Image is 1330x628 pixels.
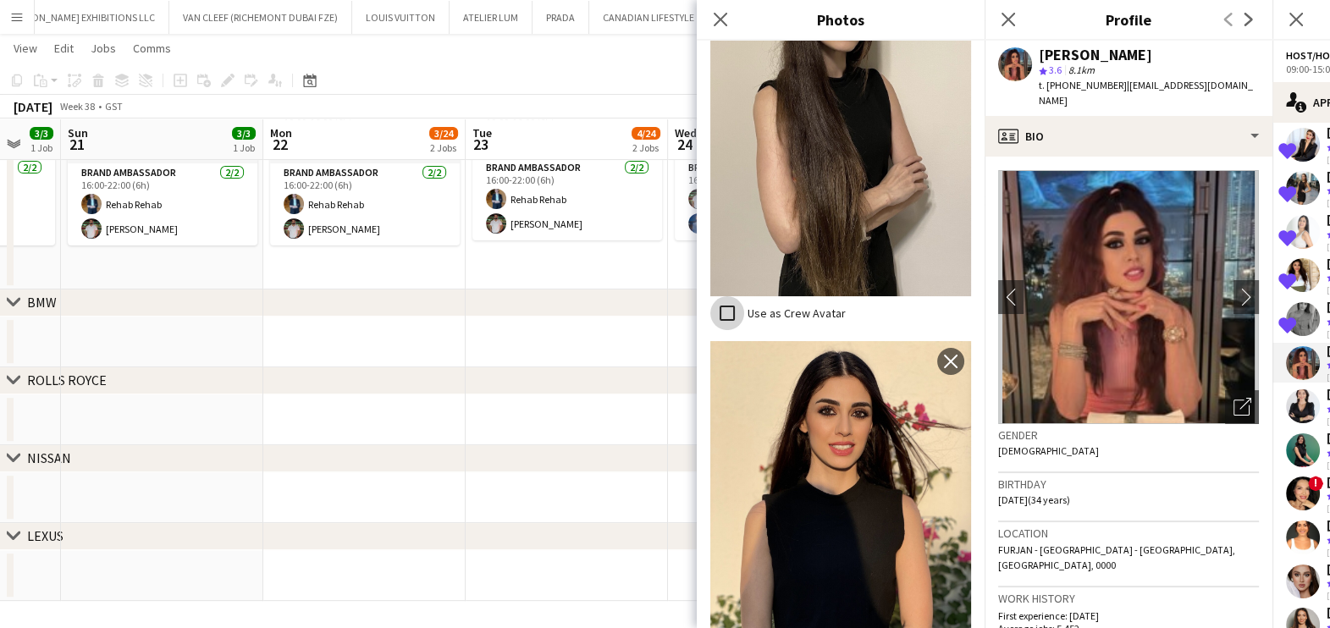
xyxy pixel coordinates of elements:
span: 21 [65,135,88,154]
app-card-role: Brand Ambassador2/216:00-22:00 (6h)[PERSON_NAME][PERSON_NAME] [675,158,864,240]
span: Mon [270,125,292,140]
span: Sun [68,125,88,140]
span: ! [1308,476,1323,491]
div: Open photos pop-in [1225,390,1259,424]
img: Crew avatar or photo [998,170,1259,424]
span: Edit [54,41,74,56]
span: 4/24 [632,127,660,140]
span: 3/24 [429,127,458,140]
div: NISSAN [27,449,71,466]
span: Wed [675,125,697,140]
span: 3/3 [30,127,53,140]
span: 8.1km [1065,63,1098,76]
button: LOUIS VUITTON [352,1,450,34]
button: CANADIAN LIFESTYLE [589,1,709,34]
div: 1 Job [30,141,52,154]
span: | [EMAIL_ADDRESS][DOMAIN_NAME] [1039,79,1253,107]
app-card-role: Brand Ambassador2/216:00-22:00 (6h)Rehab Rehab[PERSON_NAME] [472,158,662,240]
span: 23 [470,135,492,154]
span: View [14,41,37,56]
span: t. [PHONE_NUMBER] [1039,79,1127,91]
div: GST [105,100,123,113]
div: [DATE] [14,98,52,115]
app-card-role: Brand Ambassador2/216:00-22:00 (6h)Rehab Rehab[PERSON_NAME] [270,163,460,245]
span: 22 [268,135,292,154]
div: 1 Job [233,141,255,154]
app-card-role: Brand Ambassador2/216:00-22:00 (6h)Rehab Rehab[PERSON_NAME] [68,163,257,245]
button: VAN CLEEF (RICHEMONT DUBAI FZE) [169,1,352,34]
button: PRADA [533,1,589,34]
div: LEXUS [27,527,63,544]
a: View [7,37,44,59]
span: [DATE] (34 years) [998,493,1070,506]
a: Jobs [84,37,123,59]
span: [DEMOGRAPHIC_DATA] [998,444,1099,457]
h3: Gender [998,427,1259,443]
a: Comms [126,37,178,59]
h3: Photos [697,8,985,30]
div: [PERSON_NAME] [1039,47,1152,63]
span: 24 [672,135,697,154]
div: ROLLS ROYCE [27,372,107,388]
span: Week 38 [56,100,98,113]
span: Jobs [91,41,116,56]
div: 2 Jobs [430,141,457,154]
span: FURJAN - [GEOGRAPHIC_DATA] - [GEOGRAPHIC_DATA], [GEOGRAPHIC_DATA], 0000 [998,543,1235,571]
span: Comms [133,41,171,56]
span: 3/3 [232,127,256,140]
h3: Location [998,526,1259,541]
div: BMW [27,294,57,311]
a: Edit [47,37,80,59]
button: ATELIER LUM [450,1,533,34]
label: Use as Crew Avatar [744,306,846,321]
div: 2 Jobs [632,141,659,154]
h3: Work history [998,591,1259,606]
h3: Profile [985,8,1272,30]
div: Bio [985,116,1272,157]
span: 3.6 [1049,63,1062,76]
h3: Birthday [998,477,1259,492]
span: Tue [472,125,492,140]
p: First experience: [DATE] [998,609,1259,622]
